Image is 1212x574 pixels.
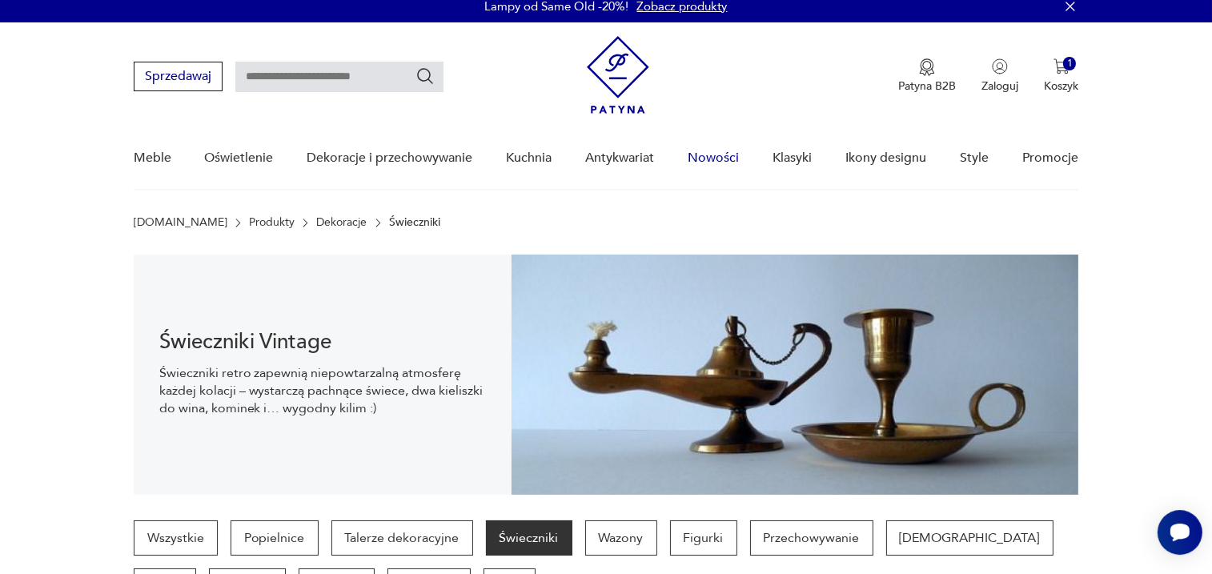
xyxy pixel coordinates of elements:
a: Wszystkie [134,520,218,556]
button: Szukaj [415,66,435,86]
a: Figurki [670,520,737,556]
p: Patyna B2B [898,78,956,94]
a: Popielnice [231,520,319,556]
img: Patyna - sklep z meblami i dekoracjami vintage [587,36,649,114]
img: Ikona medalu [919,58,935,76]
a: [DOMAIN_NAME] [134,216,227,229]
a: Oświetlenie [205,127,274,189]
h1: Świeczniki Vintage [159,332,486,351]
a: Kuchnia [506,127,552,189]
a: Talerze dekoracyjne [331,520,473,556]
a: Świeczniki [486,520,572,556]
div: 1 [1063,57,1077,70]
a: Klasyki [773,127,812,189]
iframe: Smartsupp widget button [1158,510,1202,555]
a: Nowości [688,127,739,189]
a: Promocje [1022,127,1078,189]
p: Zaloguj [981,78,1018,94]
a: Sprzedawaj [134,72,223,83]
a: Produkty [249,216,295,229]
a: Dekoracje i przechowywanie [307,127,473,189]
button: Patyna B2B [898,58,956,94]
button: Sprzedawaj [134,62,223,91]
p: Koszyk [1044,78,1078,94]
img: Ikonka użytkownika [992,58,1008,74]
img: Ikona koszyka [1053,58,1070,74]
p: Świeczniki retro zapewnią niepowtarzalną atmosferę każdej kolacji – wystarczą pachnące świece, dw... [159,364,486,417]
a: Style [960,127,989,189]
a: Meble [134,127,171,189]
a: Ikony designu [845,127,926,189]
p: Świeczniki [389,216,440,229]
img: abd81c5dfc554265a0b885a0460a1617.jpg [512,255,1079,495]
a: Przechowywanie [750,520,873,556]
button: 1Koszyk [1044,58,1078,94]
a: Ikona medaluPatyna B2B [898,58,956,94]
button: Zaloguj [981,58,1018,94]
a: Dekoracje [317,216,367,229]
a: Wazony [585,520,657,556]
a: [DEMOGRAPHIC_DATA] [886,520,1053,556]
a: Antykwariat [585,127,654,189]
